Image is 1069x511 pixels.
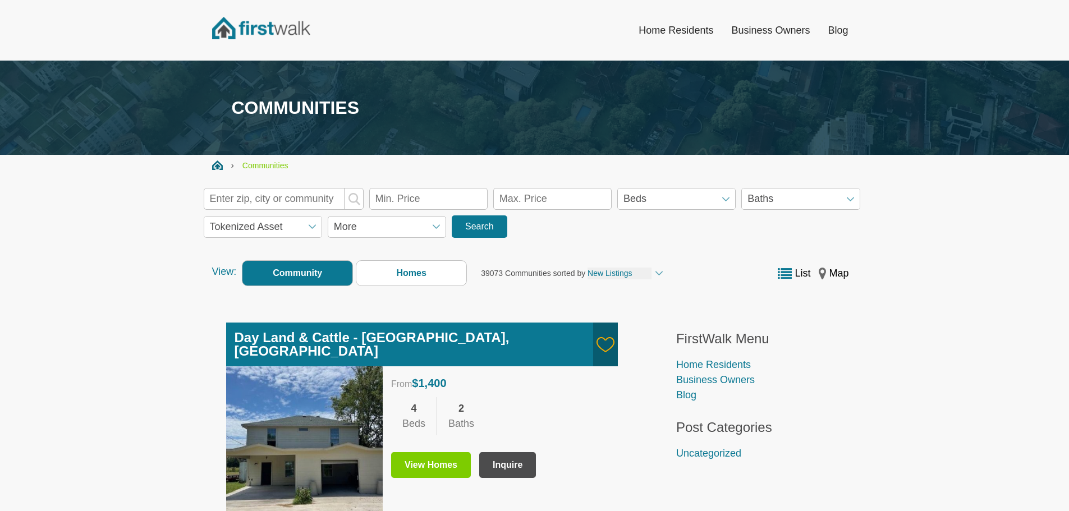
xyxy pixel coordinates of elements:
span: $1,400 [412,377,446,389]
input: Min. Price [369,188,488,210]
div: Beds [402,416,425,431]
button: Inquire [479,452,536,478]
a: View Homes [391,452,471,478]
div: Baths [448,416,474,431]
input: Max. Price [493,188,612,210]
label: Homes [356,260,467,286]
a: Blog [819,18,857,43]
button: List [775,266,813,281]
h3: Post Categories [676,420,843,436]
div: 4 [402,401,425,416]
span: List [795,268,810,279]
label: Community [242,260,353,286]
span: View: [212,264,237,279]
a: Business Owners [722,18,819,43]
a: Blog [676,389,696,400]
button: Map [816,266,851,281]
h3: FirstWalk Menu [676,331,843,347]
a: Day Land & Cattle - [GEOGRAPHIC_DATA], [GEOGRAPHIC_DATA] [235,330,510,358]
span: More [328,216,446,238]
span: Map [829,268,848,279]
div: From [391,375,609,392]
input: Enter zip, city or community [204,188,364,210]
div: 2 [448,401,474,416]
a: Home Residents [630,18,722,43]
span: 39073 Communities sorted by [481,269,585,278]
button: Search [452,215,507,238]
img: FirstWalk [212,17,310,39]
a: Communities [242,161,288,170]
h1: Communities [212,97,857,118]
a: Home Residents [676,359,751,370]
a: Uncategorized [676,448,741,459]
a: Business Owners [676,374,755,385]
